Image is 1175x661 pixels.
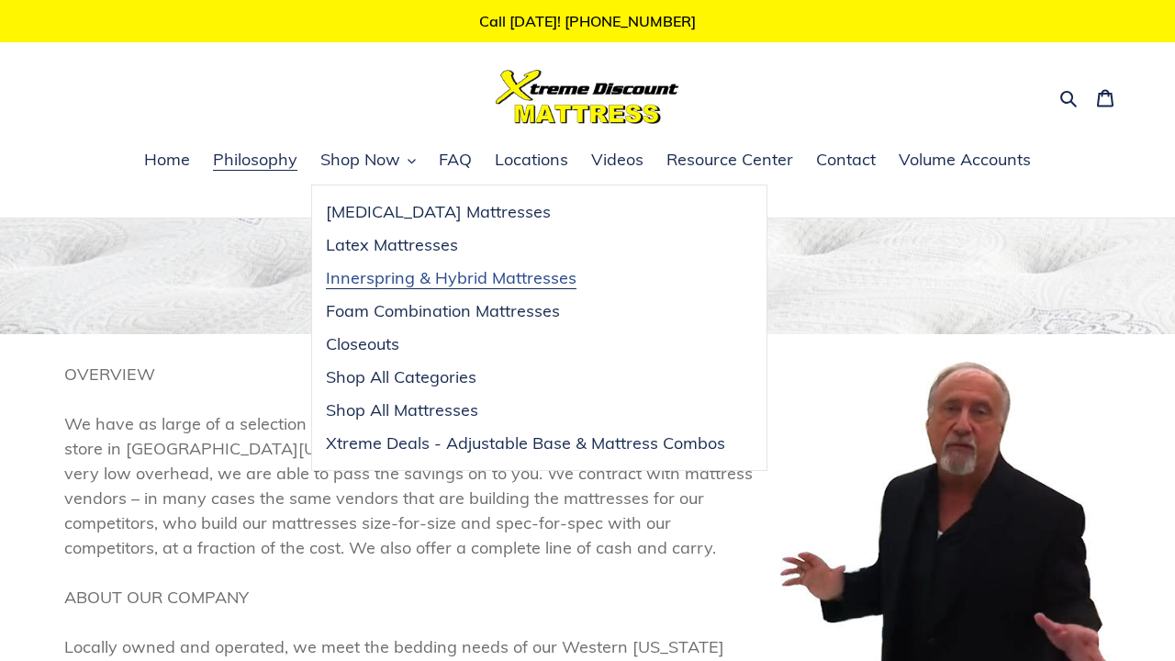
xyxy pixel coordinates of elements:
a: [MEDICAL_DATA] Mattresses [312,196,739,229]
a: Foam Combination Mattresses [312,295,739,328]
img: Xtreme Discount Mattress [496,70,679,124]
span: Foam Combination Mattresses [326,300,560,322]
span: Shop Now [320,149,400,171]
a: Contact [807,147,885,174]
a: FAQ [430,147,481,174]
a: Xtreme Deals - Adjustable Base & Mattress Combos [312,427,739,460]
span: Resource Center [666,149,793,171]
a: Resource Center [657,147,802,174]
span: Closeouts [326,333,399,355]
a: Videos [582,147,653,174]
span: Latex Mattresses [326,234,458,256]
span: Shop All Categories [326,366,476,388]
span: Contact [816,149,876,171]
a: Shop All Mattresses [312,394,739,427]
span: Home [144,149,190,171]
span: Philosophy [213,149,297,171]
a: Locations [486,147,577,174]
span: Locations [495,149,568,171]
a: Closeouts [312,328,739,361]
a: Shop All Categories [312,361,739,394]
a: Home [135,147,199,174]
span: FAQ [439,149,472,171]
span: Volume Accounts [899,149,1031,171]
span: [MEDICAL_DATA] Mattresses [326,201,551,223]
span: Videos [591,149,643,171]
a: Latex Mattresses [312,229,739,262]
a: Philosophy [204,147,307,174]
span: Innerspring & Hybrid Mattresses [326,267,576,289]
a: Volume Accounts [890,147,1040,174]
button: Shop Now [311,147,425,174]
a: Innerspring & Hybrid Mattresses [312,262,739,295]
span: Shop All Mattresses [326,399,478,421]
span: Xtreme Deals - Adjustable Base & Mattress Combos [326,432,725,454]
